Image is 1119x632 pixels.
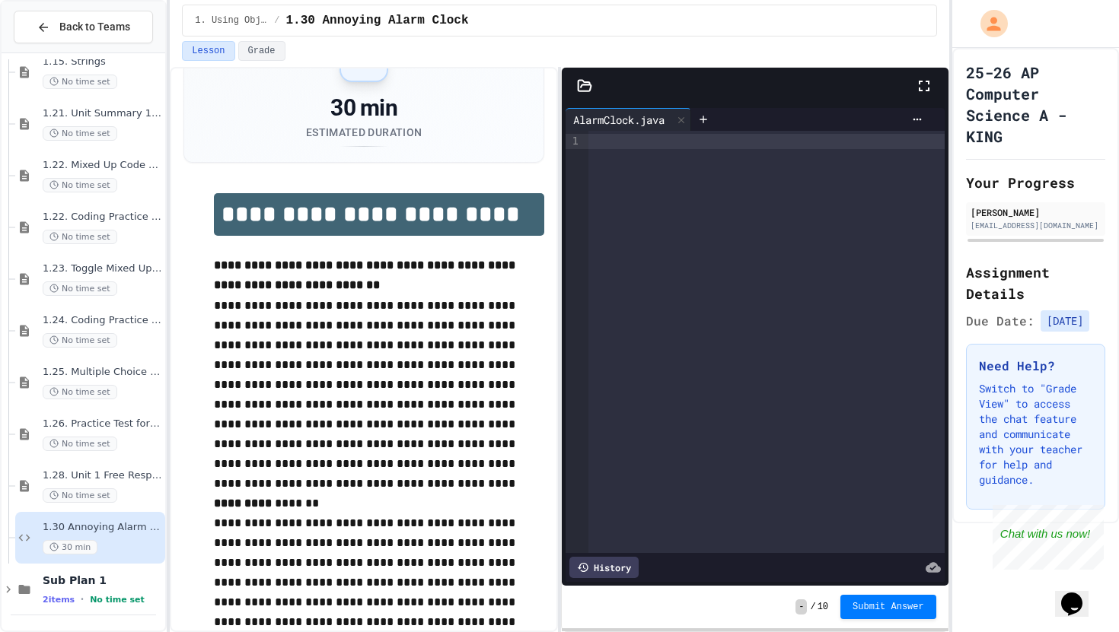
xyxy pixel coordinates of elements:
div: [PERSON_NAME] [971,205,1101,219]
div: [EMAIL_ADDRESS][DOMAIN_NAME] [971,220,1101,231]
span: 1. Using Objects and Methods [195,14,268,27]
div: 30 min [306,94,422,122]
span: 1.25. Multiple Choice Exercises for Unit 1b (1.9-1.15) [43,366,162,379]
span: [DATE] [1041,310,1089,332]
span: 2 items [43,595,75,605]
div: AlarmClock.java [566,112,672,128]
span: No time set [43,385,117,399]
span: 10 [818,601,828,613]
span: / [810,601,815,613]
span: / [274,14,279,27]
span: 1.24. Coding Practice 1b (1.7-1.15) [43,314,162,327]
iframe: chat widget [993,505,1104,570]
span: 1.28. Unit 1 Free Response Question (FRQ) Practice [43,469,162,482]
span: 1.30 Annoying Alarm Clock [43,521,162,534]
span: No time set [43,178,117,192]
span: Due Date: [966,312,1035,330]
span: No time set [43,126,117,141]
span: No time set [43,230,117,244]
div: 1 [566,134,581,149]
h2: Your Progress [966,172,1105,193]
h3: Need Help? [979,357,1092,375]
button: Submit Answer [840,595,936,619]
span: No time set [43,488,117,503]
span: 1.30 Annoying Alarm Clock [286,11,469,30]
span: No time set [43,281,117,296]
span: 30 min [43,540,97,554]
span: No time set [90,595,145,605]
span: • [81,593,84,605]
button: Lesson [182,41,234,61]
h1: 25-26 AP Computer Science A - KING [966,62,1105,147]
div: Estimated Duration [306,125,422,140]
div: History [569,557,639,578]
span: 1.15. Strings [43,56,162,68]
p: Switch to "Grade View" to access the chat feature and communicate with your teacher for help and ... [979,381,1092,487]
div: AlarmClock.java [566,108,691,131]
button: Back to Teams [14,11,153,43]
span: No time set [43,437,117,451]
span: Submit Answer [853,601,924,613]
div: My Account [964,6,1012,41]
span: 1.23. Toggle Mixed Up or Write Code Practice 1b (1.7-1.15) [43,262,162,275]
span: No time set [43,333,117,348]
span: 1.26. Practice Test for Objects (1.12-1.14) [43,418,162,430]
span: 1.21. Unit Summary 1b (1.7-1.15) [43,107,162,120]
span: - [795,599,807,615]
h2: Assignment Details [966,262,1105,304]
span: Back to Teams [59,19,130,35]
span: Sub Plan 1 [43,573,162,587]
button: Grade [238,41,285,61]
iframe: chat widget [1055,571,1104,617]
span: No time set [43,75,117,89]
span: 1.22. Coding Practice 1b (1.7-1.15) [43,211,162,224]
span: 1.22. Mixed Up Code Practice 1b (1.7-1.15) [43,159,162,172]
